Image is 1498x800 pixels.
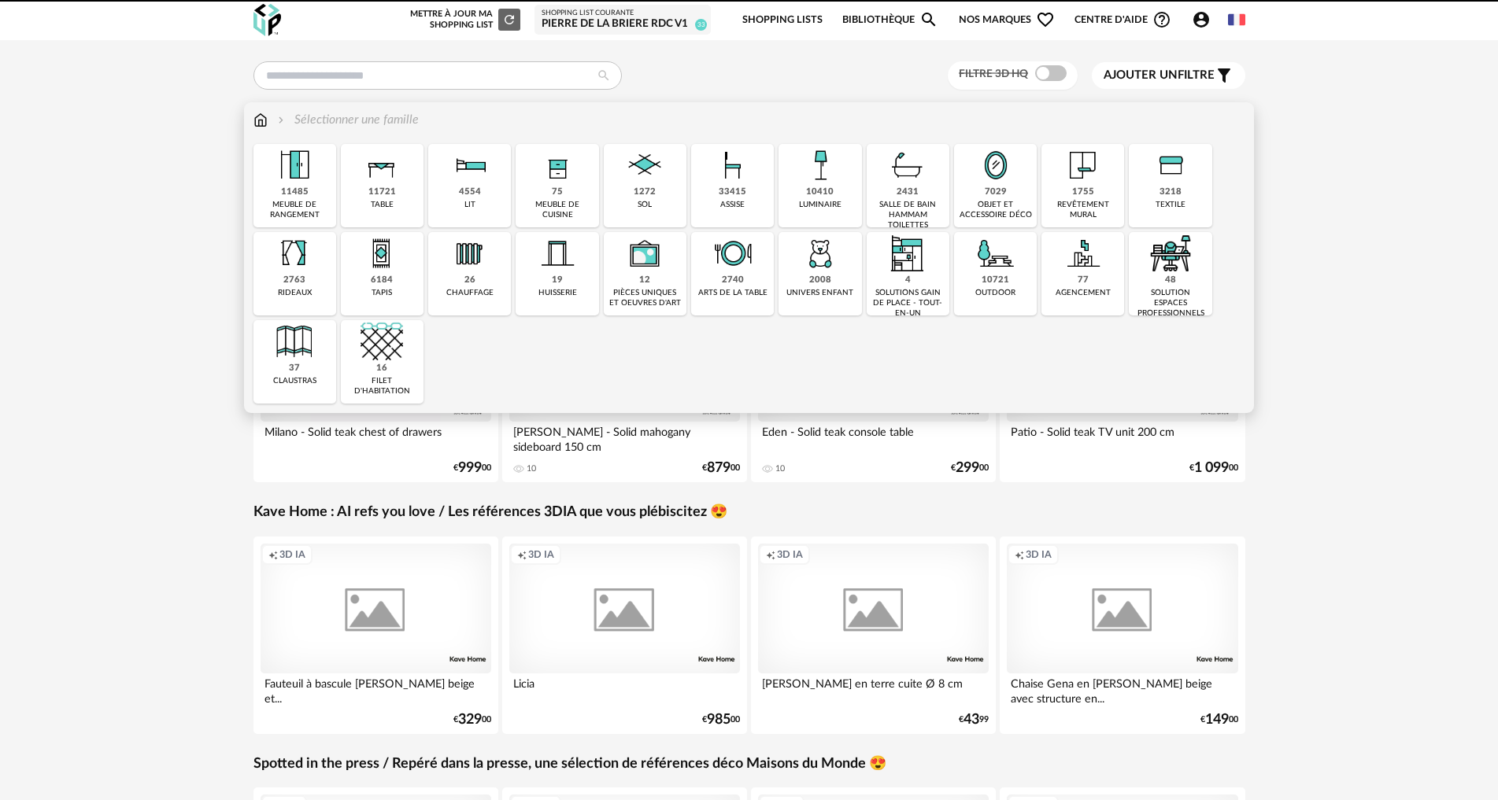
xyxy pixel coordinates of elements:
div: 2431 [897,186,919,198]
div: 12 [639,275,650,286]
img: Textile.png [1149,144,1192,186]
div: chauffage [446,288,494,298]
span: 1 099 [1194,463,1229,474]
div: 10721 [982,275,1009,286]
div: 10 [527,463,536,474]
div: 4 [905,275,911,286]
span: 879 [707,463,731,474]
div: meuble de rangement [258,200,331,220]
span: 329 [458,714,482,725]
div: 37 [289,363,300,374]
img: ToutEnUn.png [886,232,929,275]
img: Cloison.png [273,320,316,363]
div: assise [720,200,745,210]
div: € 00 [1200,714,1238,725]
div: Chaise Gena en [PERSON_NAME] beige avec structure en... [1007,673,1238,705]
div: 19 [552,275,563,286]
span: Help Circle Outline icon [1152,10,1171,29]
div: huisserie [538,288,577,298]
span: Magnify icon [919,10,938,29]
div: Shopping List courante [542,9,704,18]
div: 33415 [719,186,746,198]
div: table [371,200,394,210]
div: claustras [273,376,316,386]
div: salle de bain hammam toilettes [871,200,945,230]
div: 2740 [722,275,744,286]
img: ArtTable.png [712,232,754,275]
span: 299 [956,463,979,474]
span: Creation icon [268,548,278,561]
span: Creation icon [517,548,527,561]
span: Centre d'aideHelp Circle Outline icon [1074,10,1171,29]
a: Kave Home : AI refs you love / Les références 3DIA que vous plébiscitez 😍 [253,503,727,522]
span: Refresh icon [502,15,516,24]
div: Fauteuil à bascule [PERSON_NAME] beige et... [261,673,492,705]
span: Account Circle icon [1192,10,1211,29]
div: outdoor [975,288,1015,298]
div: 6184 [371,275,393,286]
div: Milano - Solid teak chest of drawers [261,422,492,453]
span: Filtre 3D HQ [959,68,1028,79]
span: 999 [458,463,482,474]
div: 10 [775,463,785,474]
img: Rideaux.png [273,232,316,275]
img: filet.png [361,320,403,363]
a: Spotted in the press / Repéré dans la presse, une sélection de références déco Maisons du Monde 😍 [253,755,886,773]
div: Sélectionner une famille [275,111,419,129]
div: € 00 [702,463,740,474]
img: Miroir.png [975,144,1017,186]
div: € 00 [702,714,740,725]
span: Creation icon [766,548,775,561]
div: Licia [509,673,741,705]
div: 2763 [283,275,305,286]
span: 43 [964,714,979,725]
img: OXP [253,4,281,36]
span: Filter icon [1215,66,1234,85]
span: Account Circle icon [1192,10,1218,29]
a: BibliothèqueMagnify icon [842,2,938,39]
div: [PERSON_NAME] en terre cuite Ø 8 cm [758,673,989,705]
a: Creation icon 3D IA Fauteuil à bascule [PERSON_NAME] beige et... €32900 [253,536,499,734]
div: 3218 [1160,186,1182,198]
img: Papier%20peint.png [1062,144,1104,186]
span: 33 [695,19,707,31]
div: univers enfant [786,288,853,298]
div: 77 [1078,275,1089,286]
div: 75 [552,186,563,198]
div: 1755 [1072,186,1094,198]
div: agencement [1056,288,1111,298]
img: Assise.png [712,144,754,186]
div: 11485 [281,186,309,198]
div: solutions gain de place - tout-en-un [871,288,945,319]
span: Creation icon [1015,548,1024,561]
div: textile [1156,200,1185,210]
div: 7029 [985,186,1007,198]
div: Patio - Solid teak TV unit 200 cm [1007,422,1238,453]
img: Table.png [361,144,403,186]
a: Shopping List courante pierre de la briere RDC V1 33 [542,9,704,31]
div: meuble de cuisine [520,200,594,220]
span: 149 [1205,714,1229,725]
img: Sol.png [623,144,666,186]
span: Ajouter un [1104,69,1178,81]
div: 48 [1165,275,1176,286]
div: 4554 [459,186,481,198]
div: Mettre à jour ma Shopping List [407,9,520,31]
div: 1272 [634,186,656,198]
img: Rangement.png [536,144,579,186]
img: Meuble%20de%20rangement.png [273,144,316,186]
span: 3D IA [1026,548,1052,561]
a: Creation icon 3D IA Licia €98500 [502,536,748,734]
div: pierre de la briere RDC V1 [542,17,704,31]
img: Radiateur.png [449,232,491,275]
div: luminaire [799,200,841,210]
img: Tapis.png [361,232,403,275]
div: tapis [372,288,392,298]
img: UniversEnfant.png [799,232,841,275]
div: filet d'habitation [346,376,419,396]
a: Creation icon 3D IA Chaise Gena en [PERSON_NAME] beige avec structure en... €14900 [1000,536,1245,734]
span: 3D IA [279,548,305,561]
button: Ajouter unfiltre Filter icon [1092,62,1245,89]
img: Agencement.png [1062,232,1104,275]
div: objet et accessoire déco [959,200,1032,220]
